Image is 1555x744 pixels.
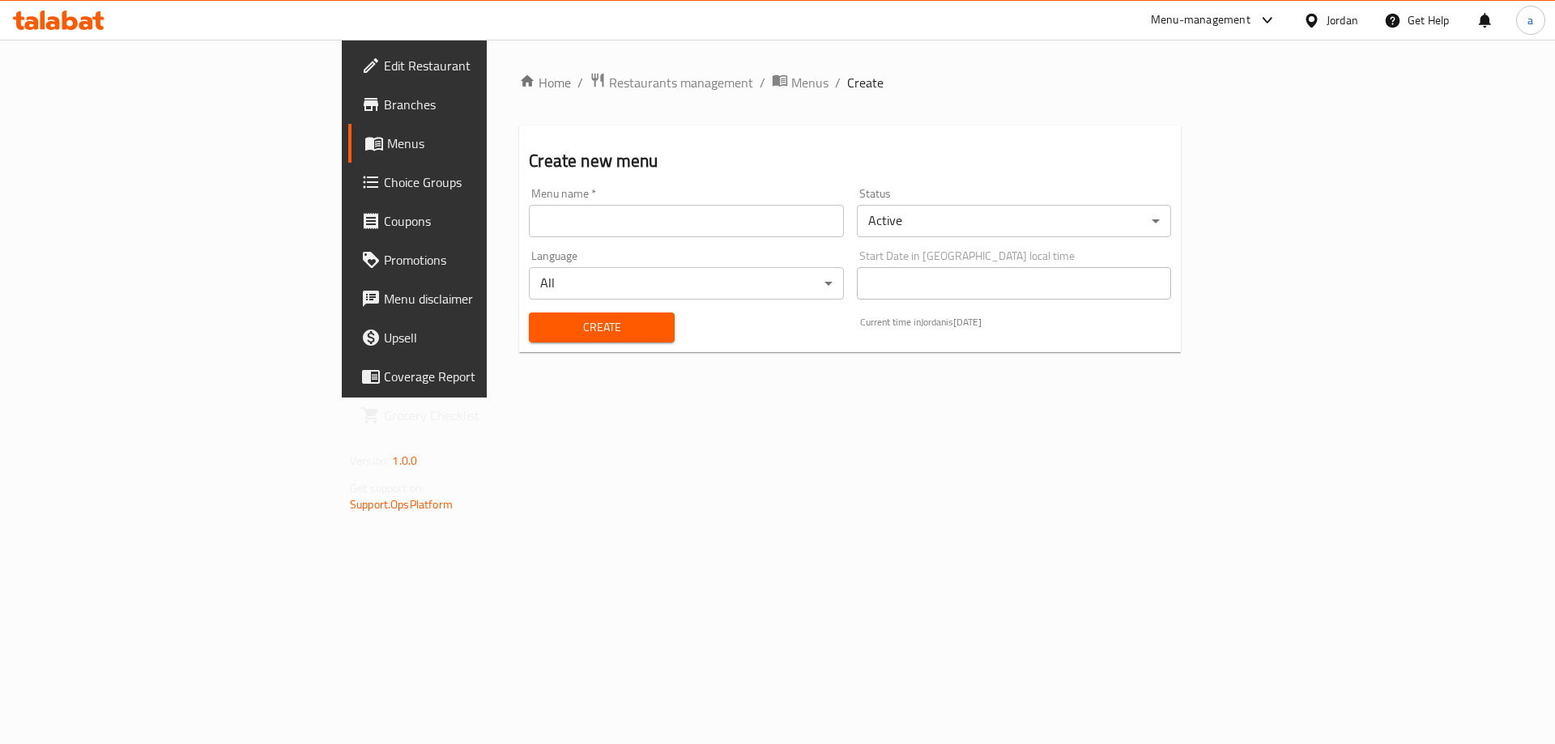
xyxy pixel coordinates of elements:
span: 1.0.0 [392,450,417,471]
h2: Create new menu [529,149,1171,173]
div: Menu-management [1151,11,1250,30]
span: Menus [387,134,589,153]
button: Create [529,312,675,342]
span: Branches [384,95,589,114]
a: Upsell [348,318,602,357]
span: Coupons [384,211,589,231]
p: Current time in Jordan is [DATE] [860,315,1171,329]
a: Menus [772,72,829,93]
a: Menu disclaimer [348,279,602,318]
span: a [1527,11,1533,29]
div: Active [857,205,1171,237]
a: Promotions [348,240,602,279]
a: Choice Groups [348,163,602,202]
div: All [529,267,843,300]
span: Create [847,73,884,92]
a: Edit Restaurant [348,46,602,85]
span: Menus [791,73,829,92]
span: Menu disclaimer [384,289,589,308]
span: Restaurants management [609,73,753,92]
div: Jordan [1327,11,1358,29]
li: / [835,73,841,92]
a: Grocery Checklist [348,396,602,435]
span: Get support on: [350,478,424,499]
input: Please enter Menu name [529,205,843,237]
li: / [760,73,765,92]
span: Version: [350,450,390,471]
span: Promotions [384,250,589,270]
a: Coupons [348,202,602,240]
a: Branches [348,85,602,124]
span: Upsell [384,328,589,347]
nav: breadcrumb [519,72,1181,93]
a: Menus [348,124,602,163]
span: Choice Groups [384,172,589,192]
a: Restaurants management [590,72,753,93]
span: Create [542,317,662,338]
a: Coverage Report [348,357,602,396]
span: Coverage Report [384,367,589,386]
span: Edit Restaurant [384,56,589,75]
a: Support.OpsPlatform [350,494,453,515]
span: Grocery Checklist [384,406,589,425]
